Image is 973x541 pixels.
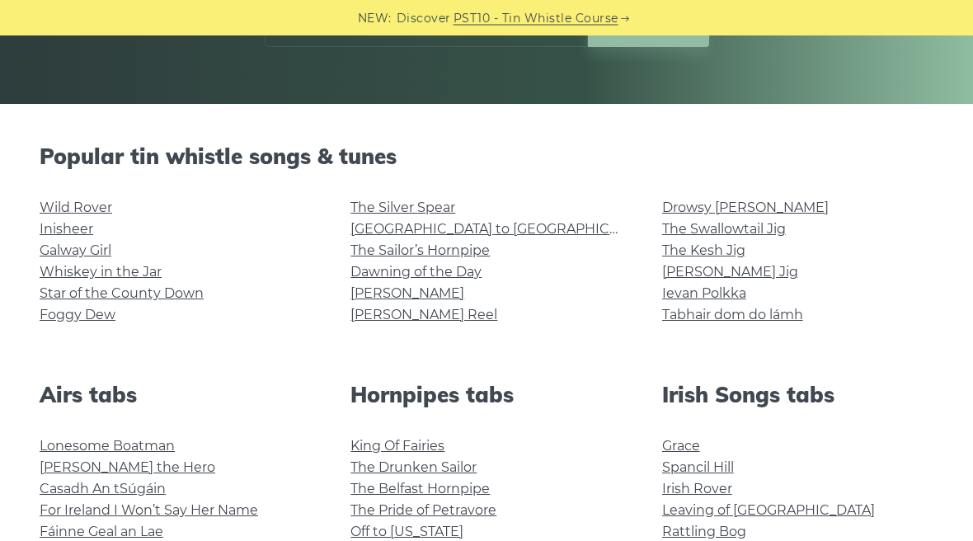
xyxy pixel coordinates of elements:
[662,439,700,454] a: Grace
[350,460,477,476] a: The Drunken Sailor
[358,9,392,28] span: NEW:
[662,222,786,238] a: The Swallowtail Jig
[662,308,803,323] a: Tabhair dom do lámh
[662,200,829,216] a: Drowsy [PERSON_NAME]
[662,243,745,259] a: The Kesh Jig
[350,200,455,216] a: The Silver Spear
[350,243,490,259] a: The Sailor’s Hornpipe
[662,383,933,408] h2: Irish Songs tabs
[350,383,622,408] h2: Hornpipes tabs
[350,503,496,519] a: The Pride of Petravore
[40,308,115,323] a: Foggy Dew
[40,222,93,238] a: Inisheer
[40,243,111,259] a: Galway Girl
[40,265,162,280] a: Whiskey in the Jar
[40,144,933,170] h2: Popular tin whistle songs & tunes
[454,9,618,28] a: PST10 - Tin Whistle Course
[662,286,746,302] a: Ievan Polkka
[40,503,258,519] a: For Ireland I Won’t Say Her Name
[40,525,163,540] a: Fáinne Geal an Lae
[40,460,215,476] a: [PERSON_NAME] the Hero
[40,200,112,216] a: Wild Rover
[350,308,497,323] a: [PERSON_NAME] Reel
[397,9,451,28] span: Discover
[350,286,464,302] a: [PERSON_NAME]
[350,482,490,497] a: The Belfast Hornpipe
[662,460,734,476] a: Spancil Hill
[40,482,166,497] a: Casadh An tSúgáin
[662,482,732,497] a: Irish Rover
[40,439,175,454] a: Lonesome Boatman
[662,265,798,280] a: [PERSON_NAME] Jig
[350,265,482,280] a: Dawning of the Day
[350,439,444,454] a: King Of Fairies
[40,383,311,408] h2: Airs tabs
[662,525,746,540] a: Rattling Bog
[40,286,204,302] a: Star of the County Down
[350,222,655,238] a: [GEOGRAPHIC_DATA] to [GEOGRAPHIC_DATA]
[662,503,875,519] a: Leaving of [GEOGRAPHIC_DATA]
[350,525,463,540] a: Off to [US_STATE]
